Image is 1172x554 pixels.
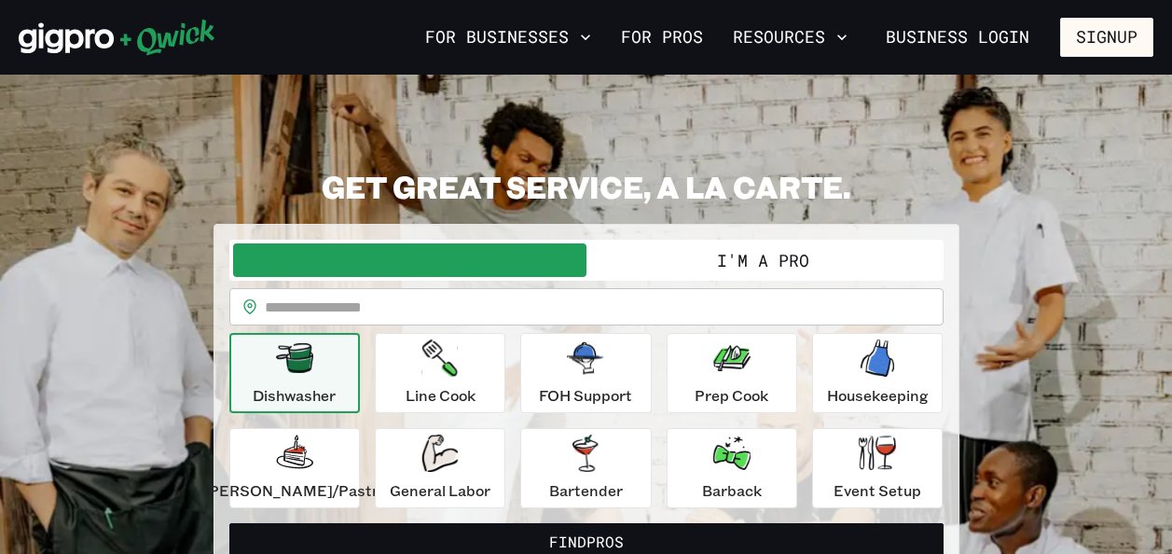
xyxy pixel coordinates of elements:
[214,168,959,205] h2: GET GREAT SERVICE, A LA CARTE.
[520,428,651,508] button: Bartender
[375,333,505,413] button: Line Cook
[229,333,360,413] button: Dishwasher
[539,384,632,407] p: FOH Support
[870,18,1045,57] a: Business Login
[702,479,762,502] p: Barback
[667,333,797,413] button: Prep Cook
[520,333,651,413] button: FOH Support
[406,384,476,407] p: Line Cook
[390,479,490,502] p: General Labor
[203,479,386,502] p: [PERSON_NAME]/Pastry
[614,21,710,53] a: For Pros
[233,243,586,277] button: I'm a Business
[695,384,768,407] p: Prep Cook
[667,428,797,508] button: Barback
[549,479,623,502] p: Bartender
[418,21,599,53] button: For Businesses
[827,384,929,407] p: Housekeeping
[586,243,940,277] button: I'm a Pro
[375,428,505,508] button: General Labor
[812,428,943,508] button: Event Setup
[812,333,943,413] button: Housekeeping
[1060,18,1153,57] button: Signup
[229,428,360,508] button: [PERSON_NAME]/Pastry
[834,479,921,502] p: Event Setup
[725,21,855,53] button: Resources
[253,384,336,407] p: Dishwasher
